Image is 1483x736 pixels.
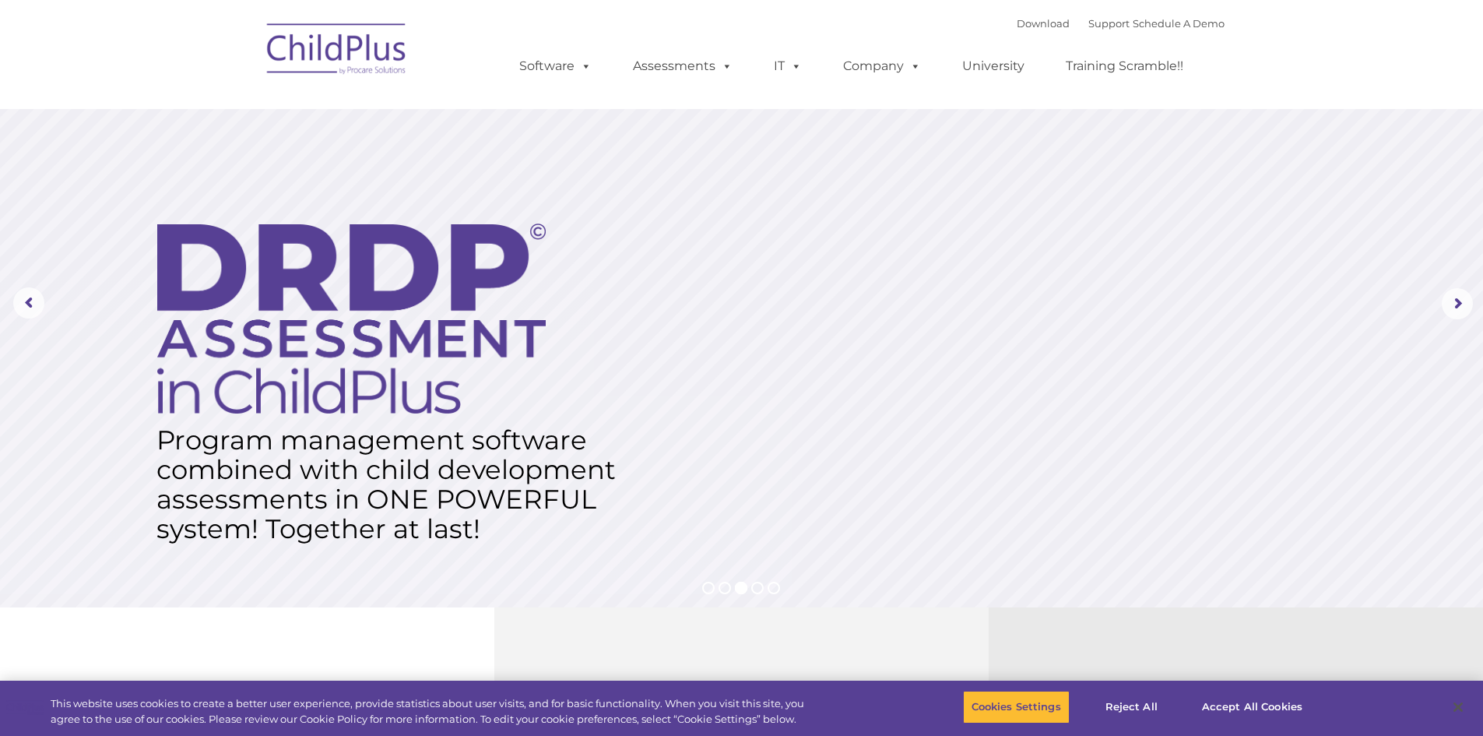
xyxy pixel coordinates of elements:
a: Company [828,51,937,82]
img: DRDP Assessment in ChildPlus [157,224,546,414]
a: Software [504,51,607,82]
a: IT [758,51,817,82]
button: Close [1441,690,1475,724]
font: | [1017,17,1225,30]
button: Accept All Cookies [1193,691,1311,724]
a: University [947,51,1040,82]
a: Schedule A Demo [1133,17,1225,30]
rs-layer: Program management software combined with child development assessments in ONE POWERFUL system! T... [156,425,631,544]
a: Support [1088,17,1130,30]
a: Download [1017,17,1070,30]
button: Reject All [1083,691,1180,724]
a: Learn More [159,522,347,572]
span: Last name [216,103,264,114]
a: Assessments [617,51,748,82]
button: Cookies Settings [963,691,1070,724]
a: Training Scramble!! [1050,51,1199,82]
img: ChildPlus by Procare Solutions [259,12,415,90]
span: Phone number [216,167,283,178]
div: This website uses cookies to create a better user experience, provide statistics about user visit... [51,696,816,727]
